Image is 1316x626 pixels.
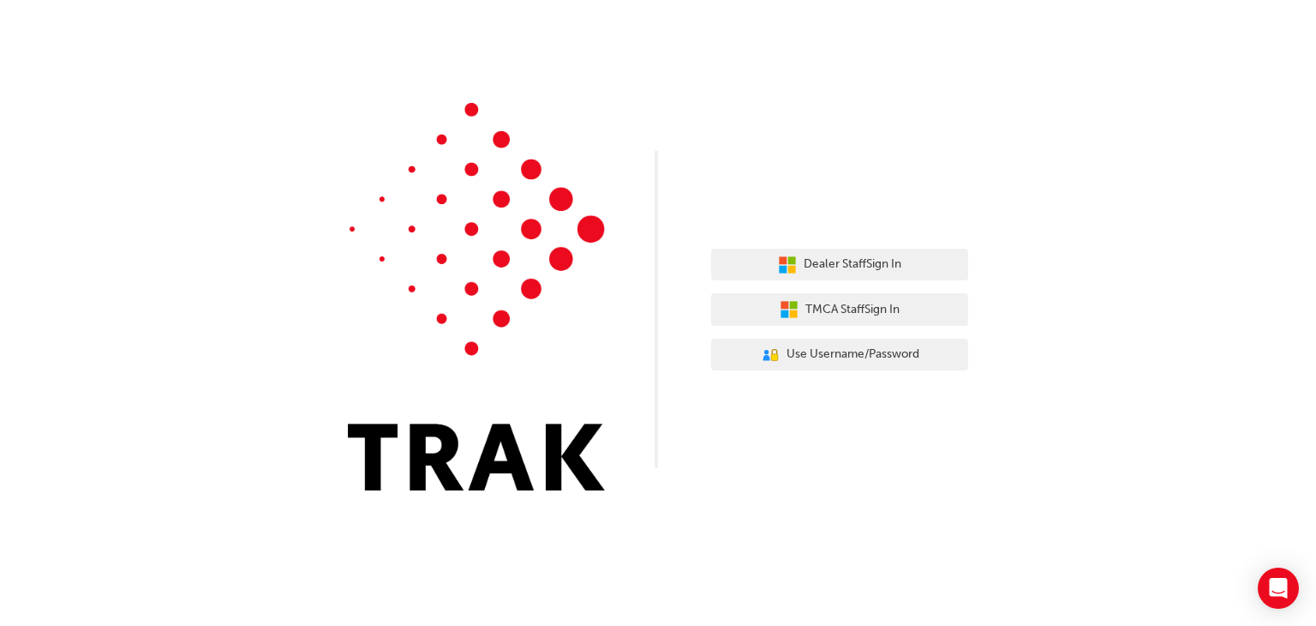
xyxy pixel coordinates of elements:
span: TMCA Staff Sign In [805,300,900,320]
div: Open Intercom Messenger [1258,568,1299,609]
button: TMCA StaffSign In [711,293,968,326]
span: Use Username/Password [787,345,919,364]
span: Dealer Staff Sign In [804,255,901,274]
button: Dealer StaffSign In [711,249,968,281]
img: Trak [348,103,605,491]
button: Use Username/Password [711,339,968,371]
